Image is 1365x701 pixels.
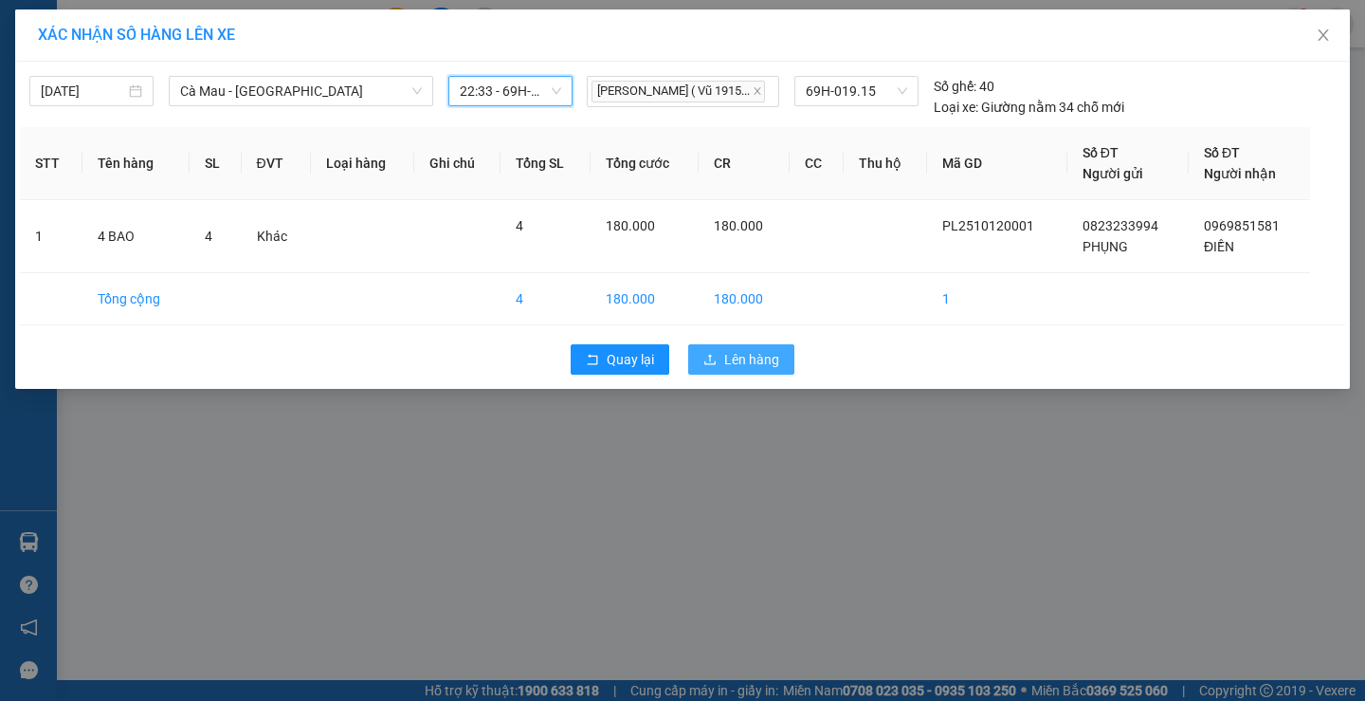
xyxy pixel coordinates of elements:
[82,200,189,273] td: 4 BAO
[844,127,927,200] th: Thu hộ
[591,127,698,200] th: Tổng cước
[82,127,189,200] th: Tên hàng
[414,127,501,200] th: Ghi chú
[1083,145,1119,160] span: Số ĐT
[500,127,591,200] th: Tổng SL
[38,26,235,44] span: XÁC NHẬN SỐ HÀNG LÊN XE
[20,200,82,273] td: 1
[927,127,1067,200] th: Mã GD
[20,127,82,200] th: STT
[1297,9,1350,63] button: Close
[703,353,717,368] span: upload
[500,273,591,325] td: 4
[1204,218,1280,233] span: 0969851581
[591,81,765,102] span: [PERSON_NAME] ( Vũ 1915...
[1204,145,1240,160] span: Số ĐT
[714,218,763,233] span: 180.000
[591,273,698,325] td: 180.000
[699,273,790,325] td: 180.000
[242,200,311,273] td: Khác
[606,218,655,233] span: 180.000
[934,97,978,118] span: Loại xe:
[688,344,794,375] button: uploadLên hàng
[311,127,414,200] th: Loại hàng
[927,273,1067,325] td: 1
[1316,28,1331,43] span: close
[205,229,212,244] span: 4
[1083,239,1128,254] span: PHỤNG
[516,218,523,233] span: 4
[571,344,669,375] button: rollbackQuay lại
[934,97,1124,118] div: Giường nằm 34 chỗ mới
[41,81,125,101] input: 12/10/2025
[411,85,423,97] span: down
[806,77,906,105] span: 69H-019.15
[1083,218,1158,233] span: 0823233994
[753,86,762,96] span: close
[1204,166,1276,181] span: Người nhận
[460,77,561,105] span: 22:33 - 69H-019.15
[934,76,994,97] div: 40
[607,349,654,370] span: Quay lại
[1204,239,1234,254] span: ĐIỀN
[934,76,976,97] span: Số ghế:
[586,353,599,368] span: rollback
[724,349,779,370] span: Lên hàng
[699,127,790,200] th: CR
[242,127,311,200] th: ĐVT
[180,77,422,105] span: Cà Mau - Sài Gòn
[190,127,242,200] th: SL
[942,218,1034,233] span: PL2510120001
[82,273,189,325] td: Tổng cộng
[1083,166,1143,181] span: Người gửi
[790,127,844,200] th: CC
